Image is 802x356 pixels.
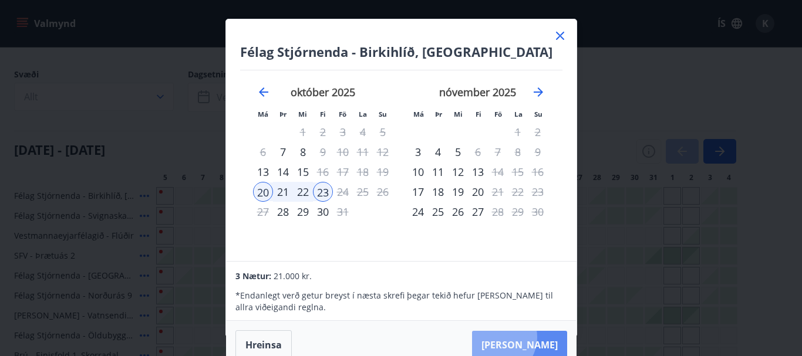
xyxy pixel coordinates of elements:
h4: Félag Stjórnenda - Birkihlíð, [GEOGRAPHIC_DATA] [240,43,562,60]
td: Not available. laugardagur, 18. október 2025 [353,162,373,182]
div: Aðeins innritun í boði [408,142,428,162]
td: Choose þriðjudagur, 4. nóvember 2025 as your check-in date. It’s available. [428,142,448,162]
td: Not available. mánudagur, 27. október 2025 [253,202,273,222]
div: Aðeins innritun í boði [253,162,273,182]
div: Aðeins útritun í boði [488,202,508,222]
div: Aðeins útritun í boði [333,202,353,222]
td: Not available. laugardagur, 29. nóvember 2025 [508,202,528,222]
td: Choose miðvikudagur, 15. október 2025 as your check-in date. It’s available. [293,162,313,182]
div: 15 [293,162,313,182]
small: Mi [454,110,463,118]
td: Choose þriðjudagur, 7. október 2025 as your check-in date. It’s available. [273,142,293,162]
td: Choose fimmtudagur, 30. október 2025 as your check-in date. It’s available. [313,202,333,222]
td: Not available. föstudagur, 7. nóvember 2025 [488,142,508,162]
td: Not available. sunnudagur, 23. nóvember 2025 [528,182,548,202]
div: 13 [468,162,488,182]
td: Choose þriðjudagur, 14. október 2025 as your check-in date. It’s available. [273,162,293,182]
td: Choose miðvikudagur, 19. nóvember 2025 as your check-in date. It’s available. [448,182,468,202]
td: Choose þriðjudagur, 25. nóvember 2025 as your check-in date. It’s available. [428,202,448,222]
td: Choose föstudagur, 28. nóvember 2025 as your check-in date. It’s available. [488,202,508,222]
div: Aðeins útritun í boði [313,142,333,162]
td: Choose fimmtudagur, 20. nóvember 2025 as your check-in date. It’s available. [468,182,488,202]
td: Choose miðvikudagur, 26. nóvember 2025 as your check-in date. It’s available. [448,202,468,222]
small: Mi [298,110,307,118]
small: Fi [476,110,481,118]
small: Fö [494,110,502,118]
td: Not available. laugardagur, 22. nóvember 2025 [508,182,528,202]
span: 21.000 kr. [274,270,312,282]
small: La [359,110,367,118]
td: Choose fimmtudagur, 9. október 2025 as your check-in date. It’s available. [313,142,333,162]
td: Not available. föstudagur, 17. október 2025 [333,162,353,182]
td: Not available. sunnudagur, 12. október 2025 [373,142,393,162]
td: Not available. laugardagur, 25. október 2025 [353,182,373,202]
span: 3 Nætur: [235,270,271,282]
td: Choose þriðjudagur, 11. nóvember 2025 as your check-in date. It’s available. [428,162,448,182]
div: 5 [448,142,468,162]
td: Not available. sunnudagur, 5. október 2025 [373,122,393,142]
td: Choose föstudagur, 31. október 2025 as your check-in date. It’s available. [333,202,353,222]
small: La [514,110,523,118]
strong: nóvember 2025 [439,85,516,99]
div: Aðeins innritun í boði [408,202,428,222]
div: 4 [428,142,448,162]
td: Selected. miðvikudagur, 22. október 2025 [293,182,313,202]
td: Choose miðvikudagur, 8. október 2025 as your check-in date. It’s available. [293,142,313,162]
td: Choose þriðjudagur, 28. október 2025 as your check-in date. It’s available. [273,202,293,222]
td: Not available. sunnudagur, 30. nóvember 2025 [528,202,548,222]
td: Not available. miðvikudagur, 1. október 2025 [293,122,313,142]
strong: október 2025 [291,85,355,99]
div: 11 [428,162,448,182]
td: Choose miðvikudagur, 29. október 2025 as your check-in date. It’s available. [293,202,313,222]
small: Su [379,110,387,118]
div: Aðeins útritun í boði [468,142,488,162]
div: 8 [293,142,313,162]
td: Selected as start date. mánudagur, 20. október 2025 [253,182,273,202]
div: 12 [448,162,468,182]
td: Choose föstudagur, 24. október 2025 as your check-in date. It’s available. [333,182,353,202]
div: 20 [468,182,488,202]
div: 21 [273,182,293,202]
td: Choose mánudagur, 3. nóvember 2025 as your check-in date. It’s available. [408,142,428,162]
td: Not available. laugardagur, 11. október 2025 [353,142,373,162]
div: 30 [313,202,333,222]
small: Su [534,110,542,118]
div: 29 [293,202,313,222]
td: Choose mánudagur, 24. nóvember 2025 as your check-in date. It’s available. [408,202,428,222]
td: Selected as end date. fimmtudagur, 23. október 2025 [313,182,333,202]
td: Not available. fimmtudagur, 2. október 2025 [313,122,333,142]
div: Aðeins útritun í boði [313,162,333,182]
td: Choose fimmtudagur, 13. nóvember 2025 as your check-in date. It’s available. [468,162,488,182]
td: Not available. sunnudagur, 2. nóvember 2025 [528,122,548,142]
td: Choose föstudagur, 14. nóvember 2025 as your check-in date. It’s available. [488,162,508,182]
td: Not available. föstudagur, 3. október 2025 [333,122,353,142]
small: Þr [435,110,442,118]
td: Not available. laugardagur, 15. nóvember 2025 [508,162,528,182]
td: Choose fimmtudagur, 6. nóvember 2025 as your check-in date. It’s available. [468,142,488,162]
div: 23 [313,182,333,202]
div: 26 [448,202,468,222]
p: * Endanlegt verð getur breyst í næsta skrefi þegar tekið hefur [PERSON_NAME] til allra viðeigandi... [235,290,567,313]
td: Not available. sunnudagur, 19. október 2025 [373,162,393,182]
div: 22 [293,182,313,202]
small: Fi [320,110,326,118]
td: Choose fimmtudagur, 16. október 2025 as your check-in date. It’s available. [313,162,333,182]
td: Not available. mánudagur, 6. október 2025 [253,142,273,162]
small: Þr [279,110,287,118]
div: Aðeins útritun í boði [333,182,353,202]
td: Choose mánudagur, 10. nóvember 2025 as your check-in date. It’s available. [408,162,428,182]
td: Not available. sunnudagur, 26. október 2025 [373,182,393,202]
td: Not available. sunnudagur, 16. nóvember 2025 [528,162,548,182]
td: Choose miðvikudagur, 12. nóvember 2025 as your check-in date. It’s available. [448,162,468,182]
div: Calendar [240,70,562,247]
td: Not available. sunnudagur, 9. nóvember 2025 [528,142,548,162]
td: Choose fimmtudagur, 27. nóvember 2025 as your check-in date. It’s available. [468,202,488,222]
td: Choose mánudagur, 17. nóvember 2025 as your check-in date. It’s available. [408,182,428,202]
small: Fö [339,110,346,118]
div: 14 [273,162,293,182]
td: Selected. þriðjudagur, 21. október 2025 [273,182,293,202]
div: 19 [448,182,468,202]
div: Aðeins innritun í boði [408,162,428,182]
div: 25 [428,202,448,222]
td: Choose þriðjudagur, 18. nóvember 2025 as your check-in date. It’s available. [428,182,448,202]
